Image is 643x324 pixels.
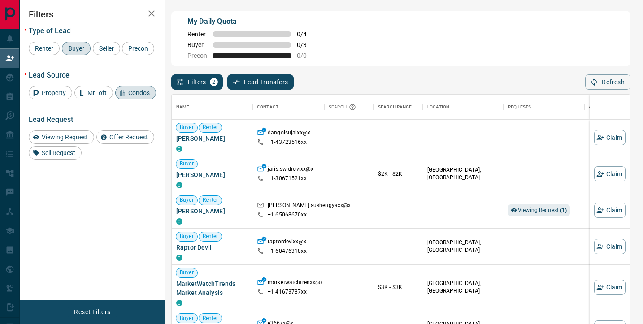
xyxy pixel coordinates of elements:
[427,166,499,181] p: [GEOGRAPHIC_DATA], [GEOGRAPHIC_DATA]
[427,95,449,120] div: Location
[560,207,567,213] strong: ( 1 )
[268,238,306,247] p: raptordevixx@x
[187,41,207,48] span: Buyer
[172,95,252,120] div: Name
[268,288,307,296] p: +1- 41673787xx
[199,233,222,240] span: Renter
[39,134,91,141] span: Viewing Request
[268,175,307,182] p: +1- 30671521xx
[29,26,71,35] span: Type of Lead
[176,182,182,188] div: condos.ca
[227,74,294,90] button: Lead Transfers
[171,74,223,90] button: Filters2
[594,130,626,145] button: Claim
[268,279,323,288] p: marketwatchtrenxx@x
[176,124,197,131] span: Buyer
[29,42,60,55] div: Renter
[176,160,197,168] span: Buyer
[199,196,222,204] span: Renter
[268,211,307,219] p: +1- 65068670xx
[297,41,317,48] span: 0 / 3
[594,239,626,254] button: Claim
[29,9,156,20] h2: Filters
[176,134,248,143] span: [PERSON_NAME]
[176,95,190,120] div: Name
[176,146,182,152] div: condos.ca
[176,269,197,276] span: Buyer
[268,165,313,175] p: jaris.swidrovixx@x
[115,86,156,99] div: Condos
[65,45,87,52] span: Buyer
[268,202,351,211] p: [PERSON_NAME].sushengyaxx@x
[74,86,113,99] div: MrLoft
[268,247,307,255] p: +1- 60476318xx
[125,45,151,52] span: Precon
[297,52,317,59] span: 0 / 0
[125,89,153,96] span: Condos
[518,207,567,213] span: Viewing Request
[32,45,56,52] span: Renter
[585,74,630,90] button: Refresh
[594,166,626,181] button: Claim
[199,124,222,131] span: Renter
[84,89,110,96] span: MrLoft
[187,52,207,59] span: Precon
[508,95,531,120] div: Requests
[378,170,418,178] p: $2K - $2K
[93,42,120,55] div: Seller
[176,170,248,179] span: [PERSON_NAME]
[297,30,317,38] span: 0 / 4
[268,138,307,146] p: +1- 43723516xx
[594,280,626,295] button: Claim
[423,95,504,120] div: Location
[329,95,358,120] div: Search
[29,71,70,79] span: Lead Source
[508,204,570,216] div: Viewing Request (1)
[29,146,82,160] div: Sell Request
[68,304,116,320] button: Reset Filters
[39,89,69,96] span: Property
[39,149,78,156] span: Sell Request
[211,79,217,85] span: 2
[176,300,182,306] div: condos.ca
[268,129,310,138] p: dangolsujalxx@x
[29,130,94,144] div: Viewing Request
[199,315,222,322] span: Renter
[176,218,182,225] div: condos.ca
[378,95,412,120] div: Search Range
[176,196,197,204] span: Buyer
[594,203,626,218] button: Claim
[176,255,182,261] div: condos.ca
[62,42,91,55] div: Buyer
[29,86,72,99] div: Property
[176,243,248,252] span: Raptor Devil
[176,207,248,216] span: [PERSON_NAME]
[176,315,197,322] span: Buyer
[187,16,317,27] p: My Daily Quota
[176,279,248,297] span: MarketWatchTrends Market Analysis
[96,45,117,52] span: Seller
[427,239,499,254] p: [GEOGRAPHIC_DATA], [GEOGRAPHIC_DATA]
[374,95,423,120] div: Search Range
[96,130,154,144] div: Offer Request
[106,134,151,141] span: Offer Request
[187,30,207,38] span: Renter
[378,283,418,291] p: $3K - $3K
[257,95,278,120] div: Contact
[252,95,324,120] div: Contact
[504,95,584,120] div: Requests
[29,115,73,124] span: Lead Request
[427,280,499,295] p: [GEOGRAPHIC_DATA], [GEOGRAPHIC_DATA]
[122,42,154,55] div: Precon
[176,233,197,240] span: Buyer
